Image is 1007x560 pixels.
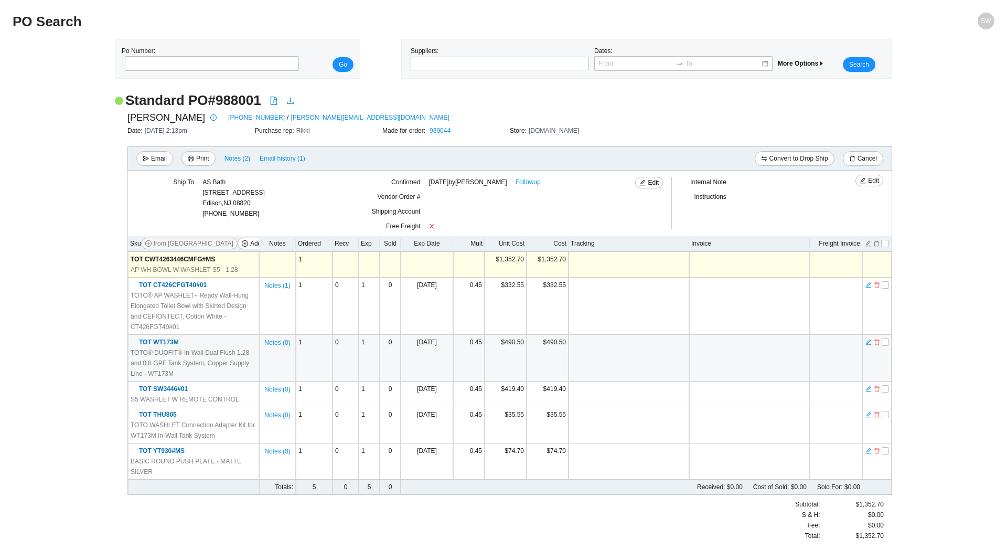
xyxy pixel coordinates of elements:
span: SW [981,13,991,29]
td: $332.55 [485,278,527,335]
span: [PERSON_NAME] [127,110,205,125]
span: Rikki [296,127,310,134]
td: 0.45 [453,278,485,335]
span: Total: [805,531,820,541]
span: Notes ( 2 ) [224,153,250,164]
td: 1 [296,252,333,278]
span: swap-right [676,60,683,67]
span: More Options [778,60,824,67]
button: edit [865,410,872,417]
button: Email history (1) [259,151,306,166]
span: TOT WT173M [139,339,179,346]
span: Free Freight [386,223,420,230]
span: edit [865,339,872,346]
span: edit [865,411,872,418]
span: Notes ( 0 ) [264,446,290,457]
span: edit [865,447,872,455]
td: 1 [296,278,333,335]
td: 0 [380,407,401,443]
td: 0 [380,443,401,480]
span: Email [151,153,167,164]
td: $419.40 [527,382,569,407]
span: send [143,155,149,163]
div: $1,352.70 [820,531,884,541]
td: 1 [359,407,380,443]
button: Notes (0) [264,384,291,391]
td: 1 [359,382,380,407]
button: edit [864,239,872,246]
span: BASIC ROUND PUSH PLATE - MATTE SILVER [131,456,256,477]
span: close [428,223,435,229]
div: [PHONE_NUMBER] [202,177,265,219]
button: Notes (1) [264,280,291,287]
th: Cost [527,236,569,252]
span: delete [874,447,880,455]
span: delete [874,385,880,393]
button: delete [873,446,881,453]
td: $1,352.70 [527,252,569,278]
span: S & H: [802,510,820,520]
span: edit [639,179,646,187]
span: TOT SW3446#01 [139,385,188,393]
span: delete [874,281,880,289]
div: Suppliers: [408,46,592,72]
td: 1 [359,443,380,480]
div: Dates: [592,46,775,72]
div: $0.00 [820,510,884,520]
button: Go [333,57,353,72]
span: Add Items [250,238,278,249]
th: Notes [259,236,296,252]
span: Convert to Drop Ship [769,153,828,164]
span: Made for order: [382,127,427,134]
th: Unit Cost [485,236,527,252]
span: Notes ( 0 ) [264,384,290,395]
div: $1,352.70 [820,499,884,510]
button: info-circle [205,110,220,125]
span: AP WH BOWL W WASHLET S5 - 1.28 [131,265,238,275]
span: Purchase rep: [255,127,296,134]
td: 0 [380,382,401,407]
button: Notes (2) [224,153,251,160]
th: Sold [380,236,401,252]
td: 1 [296,443,333,480]
th: Exp Date [401,236,453,252]
span: Vendor Order # [377,193,420,200]
button: sendEmail [136,151,173,166]
span: delete [849,155,855,163]
button: Notes (0) [264,409,291,417]
span: Date: [127,127,145,134]
td: 0.45 [453,407,485,443]
th: Invoice [689,236,810,252]
span: Subtotal: [795,499,820,510]
td: 0 [333,407,359,443]
td: 0 [333,278,359,335]
span: Notes ( 1 ) [264,280,290,291]
span: TOTO® DUOFIT® In-Wall Dual Flush 1.28 and 0.8 GPF Tank System, Copper Supply Line - WT173M [131,347,256,379]
span: Instructions [694,193,726,200]
button: delete [873,239,880,246]
td: 1 [296,407,333,443]
span: S5 WASHLET W REMOTE CONTROL [131,394,239,405]
td: $74.70 [527,443,569,480]
span: TOT CWT4263446CMFG#MS [131,256,215,263]
span: info-circle [208,114,219,121]
span: Edit [868,175,879,186]
td: $490.50 [485,335,527,382]
button: editEdit [635,177,663,188]
span: Totals: [275,483,293,491]
span: TOTO WASHLET Connection Adapter Kit for WT173M In-Wall Tank System [131,420,256,441]
td: [DATE] [401,443,453,480]
td: 1 [359,335,380,382]
span: Fee : [807,520,820,531]
td: [DATE] [401,407,453,443]
td: 0 [333,480,359,495]
a: Followup [516,177,541,187]
td: 0.45 [453,443,485,480]
button: delete [873,280,881,288]
div: Sku [130,238,257,249]
a: download [286,97,295,107]
button: edit [865,446,872,453]
span: printer [188,155,194,163]
span: TOT THU805 [139,411,177,418]
span: / [287,112,288,123]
